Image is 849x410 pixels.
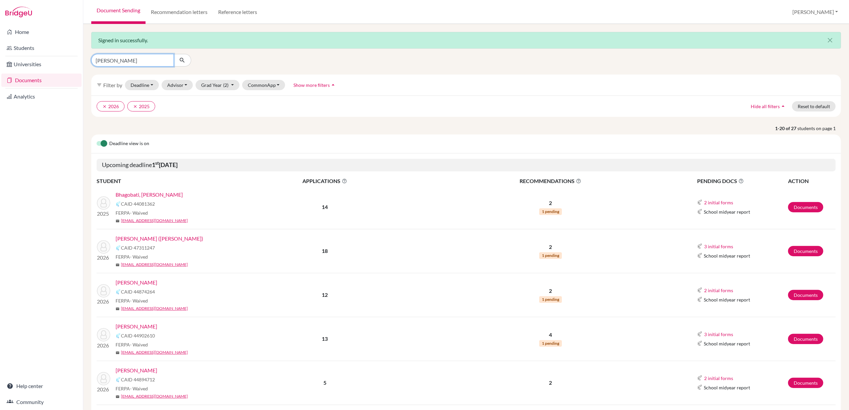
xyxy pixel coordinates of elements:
th: STUDENT [97,177,230,185]
b: 5 [323,379,326,386]
p: 2026 [97,254,110,262]
span: School midyear report [704,208,750,215]
a: [EMAIL_ADDRESS][DOMAIN_NAME] [121,218,188,224]
i: close [826,36,834,44]
span: - Waived [130,254,148,260]
button: Deadline [125,80,159,90]
img: Common App logo [116,289,121,295]
button: Advisor [162,80,193,90]
strong: 1-20 of 27 [775,125,797,132]
p: 2 [420,243,681,251]
span: Deadline view is on [109,140,149,148]
b: 12 [322,292,328,298]
span: mail [116,307,120,311]
a: [PERSON_NAME] [116,322,157,330]
span: FERPA [116,297,148,304]
span: FERPA [116,253,148,260]
a: Documents [788,246,823,256]
a: Documents [788,202,823,212]
button: Close [819,32,841,48]
a: [PERSON_NAME] [116,366,157,374]
span: mail [116,263,120,267]
img: Common App logo [697,331,702,337]
button: 2 initial forms [704,374,733,382]
img: Common App logo [116,201,121,207]
span: - Waived [130,210,148,216]
img: Common App logo [697,385,702,390]
i: arrow_drop_up [780,103,786,109]
img: Common App logo [697,297,702,302]
span: School midyear report [704,296,750,303]
button: [PERSON_NAME] [789,6,841,18]
th: ACTION [788,177,836,185]
img: Common App logo [116,377,121,382]
span: - Waived [130,298,148,304]
a: Students [1,41,82,55]
img: Fang, Daniel [97,328,110,341]
a: Documents [788,378,823,388]
button: clear2025 [127,101,155,111]
button: 2 initial forms [704,287,733,294]
i: clear [133,104,138,109]
button: Hide all filtersarrow_drop_up [745,101,792,111]
span: 1 pending [539,296,562,303]
h5: Upcoming deadline [97,159,836,171]
div: Signed in successfully. [91,32,841,49]
button: 2 initial forms [704,199,733,206]
p: 2026 [97,385,110,393]
img: Common App logo [697,341,702,346]
a: Community [1,395,82,409]
span: mail [116,219,120,223]
p: 4 [420,331,681,339]
span: 1 pending [539,208,562,215]
a: Universities [1,58,82,71]
button: 3 initial forms [704,330,733,338]
b: 1 [DATE] [152,161,178,168]
b: 13 [322,335,328,342]
span: CAID 44874264 [121,288,155,295]
span: - Waived [130,386,148,391]
img: Griffin, Kian [97,372,110,385]
span: mail [116,395,120,399]
span: CAID 44081362 [121,200,155,207]
span: FERPA [116,209,148,216]
img: Common App logo [116,333,121,338]
b: 18 [322,248,328,254]
img: Common App logo [697,375,702,381]
span: - Waived [130,342,148,347]
span: School midyear report [704,384,750,391]
span: Filter by [103,82,122,88]
p: 2025 [97,210,110,218]
sup: st [155,160,159,166]
a: [EMAIL_ADDRESS][DOMAIN_NAME] [121,393,188,399]
a: Documents [788,334,823,344]
span: PENDING DOCS [697,177,787,185]
p: 2026 [97,341,110,349]
span: Hide all filters [751,103,780,109]
img: Common App logo [697,244,702,249]
i: arrow_drop_up [330,82,336,88]
span: CAID 47311247 [121,244,155,251]
a: [EMAIL_ADDRESS][DOMAIN_NAME] [121,349,188,355]
i: clear [102,104,107,109]
p: 2026 [97,298,110,306]
button: Grad Year(2) [196,80,239,90]
span: School midyear report [704,340,750,347]
a: Home [1,25,82,39]
span: students on page 1 [797,125,841,132]
button: 3 initial forms [704,243,733,250]
a: Documents [788,290,823,300]
a: [PERSON_NAME] ([PERSON_NAME]) [116,235,203,243]
img: Bridge-U [5,7,32,17]
span: APPLICATIONS [230,177,420,185]
span: CAID 44902610 [121,332,155,339]
a: Bhagobati, [PERSON_NAME] [116,191,183,199]
button: Reset to default [792,101,836,111]
span: RECOMMENDATIONS [420,177,681,185]
p: 2 [420,287,681,295]
a: Analytics [1,90,82,103]
span: FERPA [116,385,148,392]
img: Common App logo [697,209,702,214]
img: Common App logo [697,200,702,205]
span: 1 pending [539,340,562,347]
